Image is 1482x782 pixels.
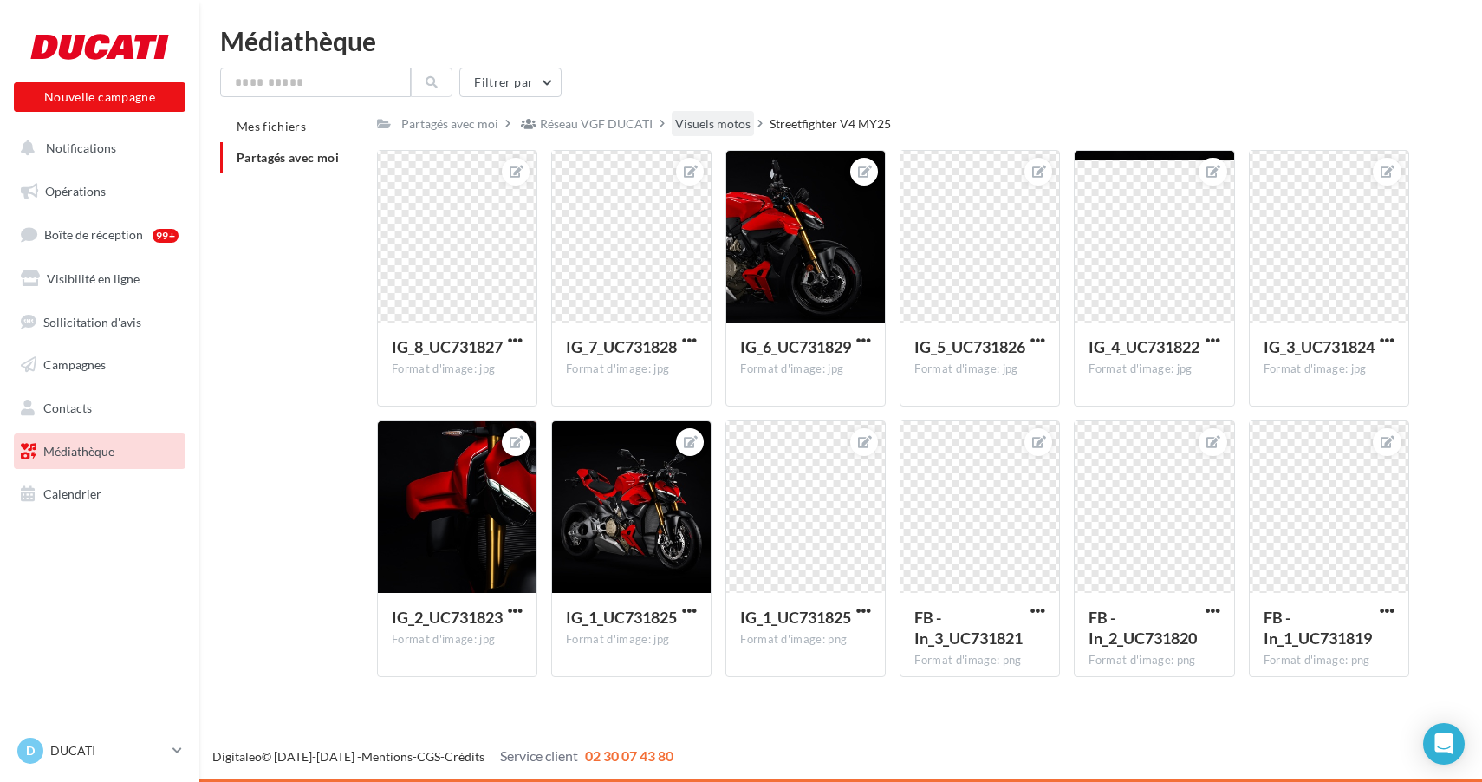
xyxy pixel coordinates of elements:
a: Campagnes [10,347,189,383]
a: Mentions [361,749,413,764]
div: Streetfighter V4 MY25 [770,115,891,133]
a: Digitaleo [212,749,262,764]
a: Opérations [10,173,189,210]
div: Format d'image: jpg [1264,362,1394,377]
a: Crédits [445,749,484,764]
div: Format d'image: png [740,632,871,648]
span: IG_7_UC731828 [566,337,677,356]
div: Médiathèque [220,28,1461,54]
a: Contacts [10,390,189,427]
span: FB - In_3_UC731821 [914,608,1023,648]
div: Format d'image: jpg [740,362,871,377]
span: 02 30 07 43 80 [585,747,673,764]
a: Visibilité en ligne [10,261,189,297]
span: Médiathèque [43,444,114,459]
button: Filtrer par [459,68,562,97]
a: Boîte de réception99+ [10,216,189,253]
span: IG_4_UC731822 [1089,337,1199,356]
span: Visibilité en ligne [47,271,140,286]
div: Format d'image: png [1089,653,1219,668]
span: FB - In_2_UC731820 [1089,608,1197,648]
a: Sollicitation d'avis [10,304,189,341]
button: Notifications [10,130,182,166]
div: Partagés avec moi [401,115,498,133]
div: Format d'image: jpg [392,632,523,648]
button: Nouvelle campagne [14,82,185,112]
a: CGS [417,749,440,764]
a: D DUCATI [14,734,185,767]
span: Calendrier [43,486,101,501]
span: Sollicitation d'avis [43,314,141,329]
span: Notifications [46,140,116,155]
div: Format d'image: png [914,653,1045,668]
span: IG_5_UC731826 [914,337,1025,356]
span: IG_3_UC731824 [1264,337,1375,356]
span: Opérations [45,184,106,199]
span: Campagnes [43,357,106,372]
span: FB - In_1_UC731819 [1264,608,1372,648]
span: Boîte de réception [44,227,143,242]
span: Service client [500,747,578,764]
a: Médiathèque [10,433,189,470]
span: © [DATE]-[DATE] - - - [212,749,673,764]
span: IG_8_UC731827 [392,337,503,356]
span: IG_1_UC731825 [740,608,851,627]
div: Format d'image: jpg [566,362,697,377]
div: Format d'image: jpg [914,362,1045,377]
span: IG_2_UC731823 [392,608,503,627]
span: Mes fichiers [237,119,306,134]
span: Partagés avec moi [237,150,339,165]
span: IG_1_UC731825 [566,608,677,627]
div: 99+ [153,229,179,243]
span: IG_6_UC731829 [740,337,851,356]
span: D [26,742,35,759]
span: Contacts [43,401,92,415]
div: Format d'image: png [1264,653,1394,668]
a: Calendrier [10,476,189,512]
p: DUCATI [50,742,166,759]
div: Réseau VGF DUCATI [540,115,653,133]
div: Format d'image: jpg [566,632,697,648]
div: Open Intercom Messenger [1423,723,1465,765]
div: Format d'image: jpg [1089,362,1219,377]
div: Visuels motos [675,115,751,133]
div: Format d'image: jpg [392,362,523,377]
